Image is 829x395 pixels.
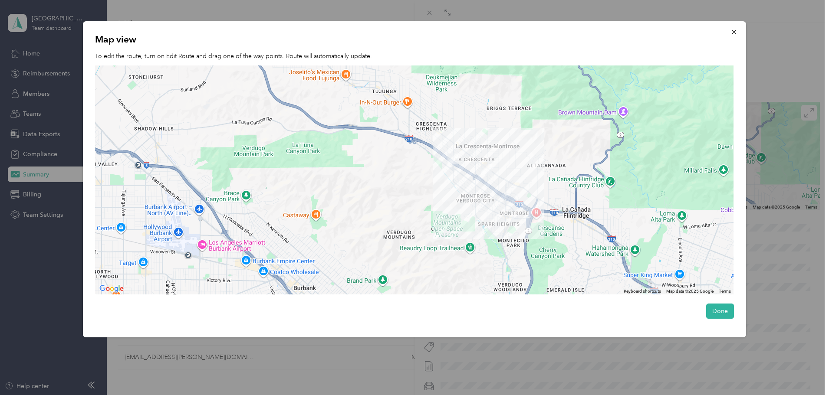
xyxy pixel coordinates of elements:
p: To edit the route, turn on Edit Route and drag one of the way points. Route will automatically up... [95,52,734,61]
button: Keyboard shortcuts [624,288,661,294]
iframe: Everlance-gr Chat Button Frame [780,346,829,395]
a: Terms (opens in new tab) [719,289,731,294]
button: Done [706,304,734,319]
a: Open this area in Google Maps (opens a new window) [97,283,126,294]
img: Google [97,283,126,294]
p: Map view [95,33,734,46]
span: Map data ©2025 Google [666,289,714,294]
